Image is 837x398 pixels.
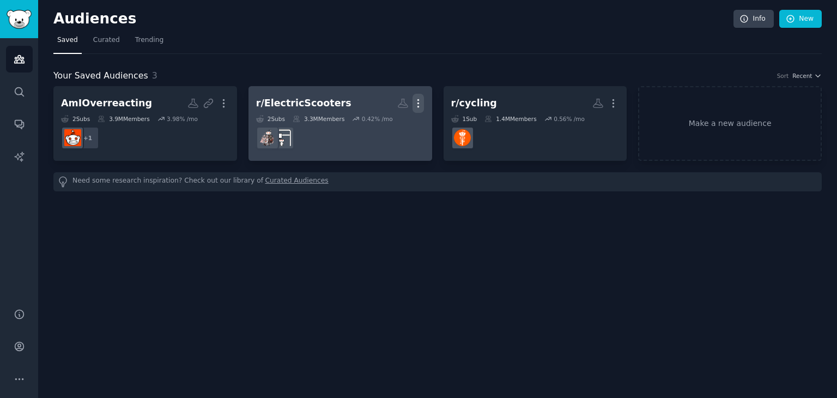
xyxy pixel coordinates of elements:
[733,10,774,28] a: Info
[274,129,291,146] img: 3Dprinting
[362,115,393,123] div: 0.42 % /mo
[53,10,733,28] h2: Audiences
[256,97,351,110] div: r/ElectricScooters
[64,129,81,146] img: AmIOverreacting
[131,32,167,54] a: Trending
[256,115,285,123] div: 2 Sub s
[89,32,124,54] a: Curated
[53,86,237,161] a: AmIOverreacting2Subs3.9MMembers3.98% /mo+1AmIOverreacting
[61,115,90,123] div: 2 Sub s
[248,86,432,161] a: r/ElectricScooters2Subs3.3MMembers0.42% /mo3Dprintingscooters
[792,72,812,80] span: Recent
[638,86,822,161] a: Make a new audience
[53,172,822,191] div: Need some research inspiration? Check out our library of
[53,32,82,54] a: Saved
[792,72,822,80] button: Recent
[167,115,198,123] div: 3.98 % /mo
[152,70,157,81] span: 3
[554,115,585,123] div: 0.56 % /mo
[444,86,627,161] a: r/cycling1Sub1.4MMembers0.56% /mocycling
[454,129,471,146] img: cycling
[7,10,32,29] img: GummySearch logo
[265,176,329,188] a: Curated Audiences
[57,35,78,45] span: Saved
[135,35,163,45] span: Trending
[61,97,152,110] div: AmIOverreacting
[98,115,149,123] div: 3.9M Members
[293,115,344,123] div: 3.3M Members
[53,69,148,83] span: Your Saved Audiences
[451,115,477,123] div: 1 Sub
[484,115,536,123] div: 1.4M Members
[779,10,822,28] a: New
[76,126,99,149] div: + 1
[451,97,497,110] div: r/cycling
[259,129,276,146] img: scooters
[777,72,789,80] div: Sort
[93,35,120,45] span: Curated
